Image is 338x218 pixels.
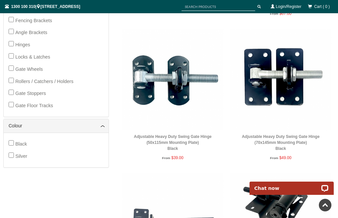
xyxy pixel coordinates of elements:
[270,12,278,16] span: From
[15,91,46,96] span: Gate Stoppers
[270,156,278,160] span: From
[134,134,212,151] a: Adjustable Heavy Duty Swing Gate Hinge (50x115mm Mounting Plate)Black
[230,29,331,130] img: Adjustable Heavy Duty Swing Gate Hinge (70x145mm Mounting Plate) - Black - Gate Warehouse
[314,4,330,9] span: Cart ( 0 )
[245,174,338,195] iframe: LiveChat chat widget
[162,156,170,160] span: From
[15,141,27,147] span: Black
[9,122,104,129] a: Colour
[15,66,43,72] span: Gate Wheels
[15,153,27,159] span: Silver
[15,79,73,84] span: Rollers / Catchers / Holders
[15,30,47,35] span: Angle Brackets
[182,3,255,11] input: SEARCH PRODUCTS
[122,29,223,130] img: Adjustable Heavy Duty Swing Gate Hinge (50x115mm Mounting Plate) - Black - Gate Warehouse
[15,42,30,47] span: Hinges
[5,4,80,9] span: | [STREET_ADDRESS]
[15,18,52,23] span: Fencing Brackets
[15,103,53,108] span: Gate Floor Tracks
[242,134,320,151] a: Adjustable Heavy Duty Swing Gate Hinge (70x145mm Mounting Plate)Black
[279,155,291,160] span: $49.00
[279,11,291,16] span: $67.00
[15,54,50,60] span: Locks & Latches
[171,155,184,160] span: $39.00
[11,4,35,9] a: 1300 100 310
[276,4,301,9] a: Login/Register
